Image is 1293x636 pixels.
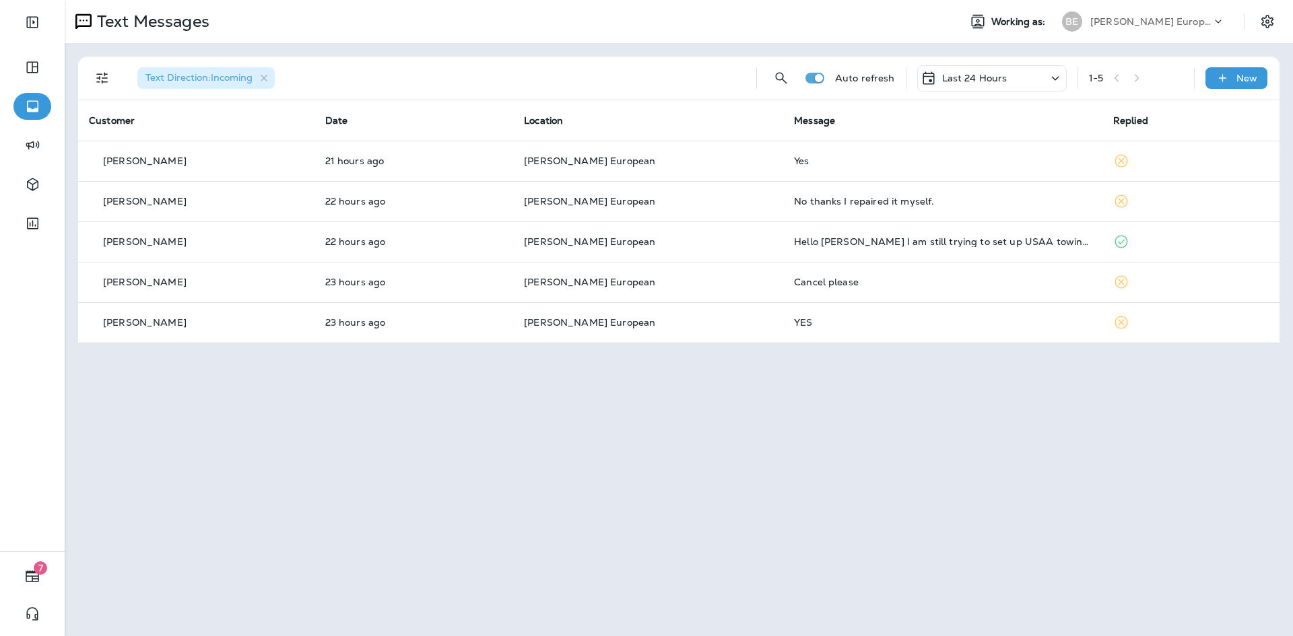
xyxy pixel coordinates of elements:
span: [PERSON_NAME] European [524,236,655,248]
div: BE [1062,11,1082,32]
div: No thanks I repaired it myself. [794,196,1092,207]
button: 7 [13,563,51,590]
p: Oct 13, 2025 11:52 AM [325,236,503,247]
button: Expand Sidebar [13,9,51,36]
span: Customer [89,114,135,127]
div: Yes [794,155,1092,166]
span: [PERSON_NAME] European [524,276,655,288]
div: Cancel please [794,277,1092,287]
p: Text Messages [92,11,209,32]
div: Text Direction:Incoming [137,67,275,89]
p: New [1236,73,1257,83]
button: Settings [1255,9,1280,34]
p: [PERSON_NAME] European Autoworks [1090,16,1212,27]
span: Working as: [991,16,1049,28]
span: Message [794,114,835,127]
span: [PERSON_NAME] European [524,316,655,328]
span: Date [325,114,348,127]
p: Oct 13, 2025 11:10 AM [325,277,503,287]
span: Location [524,114,563,127]
span: Text Direction : Incoming [145,71,253,83]
p: [PERSON_NAME] [103,277,187,287]
p: [PERSON_NAME] [103,196,187,207]
div: 1 - 5 [1089,73,1103,83]
p: Oct 13, 2025 11:55 AM [325,196,503,207]
button: Search Messages [768,65,795,92]
p: Oct 13, 2025 11:10 AM [325,317,503,328]
p: Oct 13, 2025 12:44 PM [325,155,503,166]
p: Last 24 Hours [942,73,1007,83]
p: [PERSON_NAME] [103,155,187,166]
div: Hello Kaela I am still trying to set up USAA towing to transport the car TJ the dealer they have ... [794,236,1092,247]
button: Filters [89,65,116,92]
span: 7 [34,561,47,575]
span: Replied [1113,114,1148,127]
span: [PERSON_NAME] European [524,195,655,207]
p: [PERSON_NAME] [103,236,187,247]
div: YES [794,317,1092,328]
span: [PERSON_NAME] European [524,155,655,167]
p: Auto refresh [835,73,895,83]
p: [PERSON_NAME] [103,317,187,328]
